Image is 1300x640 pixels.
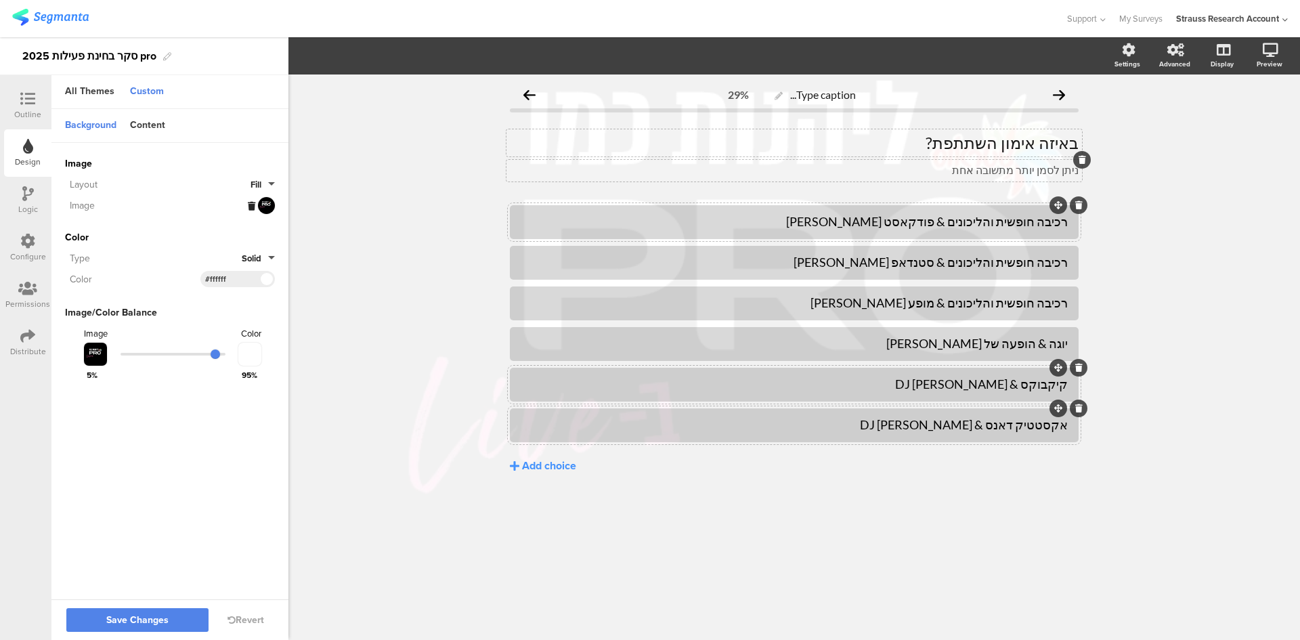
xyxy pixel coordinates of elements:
div: Background [58,114,123,137]
span: Image [65,156,275,171]
div: יוגה & הופעה של [PERSON_NAME] [521,336,1068,351]
div: Custom [123,81,171,104]
div: Preview [1257,59,1282,69]
span: Solid [242,252,261,265]
div: Image [65,198,248,213]
div: Logic [18,203,38,215]
div: קיקבוקס & DJ [PERSON_NAME] [521,377,1068,392]
div: Strauss Research Account [1176,12,1279,25]
button: Revert [227,613,264,627]
div: Type [65,251,242,265]
button: Solid [242,252,275,265]
span: Fill [251,178,261,191]
div: Design [15,156,41,168]
div: Layout [65,177,251,192]
span: Type caption... [790,88,856,101]
p: באיזה אימון השתתפת? [510,133,1079,153]
div: Color [241,327,261,340]
div: Outline [14,108,41,121]
div: רכיבה חופשית והליכונים & מופע [PERSON_NAME] [521,295,1068,311]
div: Content [123,114,172,137]
button: Save Changes [66,608,209,632]
div: Distribute [10,345,46,358]
div: Display [1211,59,1234,69]
div: Image [84,327,108,340]
div: Add choice [522,459,576,473]
div: 2025 סקר בחינת פעילות pro [22,45,156,67]
div: All Themes [58,81,121,104]
div: Permissions [5,298,50,310]
div: 29% [728,88,749,101]
div: Color [65,230,275,244]
div: Image/Color Balance [65,305,157,320]
span: Support [1067,12,1097,25]
div: 95% [242,369,261,381]
p: ניתן לסמן יותר מתשובה אחת [510,163,1079,177]
div: רכיבה חופשית והליכונים & פודקאסט [PERSON_NAME] [521,214,1068,230]
div: רכיבה חופשית והליכונים & סטנדאפ [PERSON_NAME] [521,255,1068,270]
div: 5% [79,369,97,381]
div: Settings [1114,59,1140,69]
div: אקסטטיק דאנס & DJ [PERSON_NAME] [521,417,1068,433]
button: Add choice [510,449,1079,483]
img: segmanta logo [12,9,89,26]
div: Advanced [1159,59,1190,69]
div: Configure [10,251,46,263]
button: Fill [251,178,275,191]
div: Color [65,272,200,286]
